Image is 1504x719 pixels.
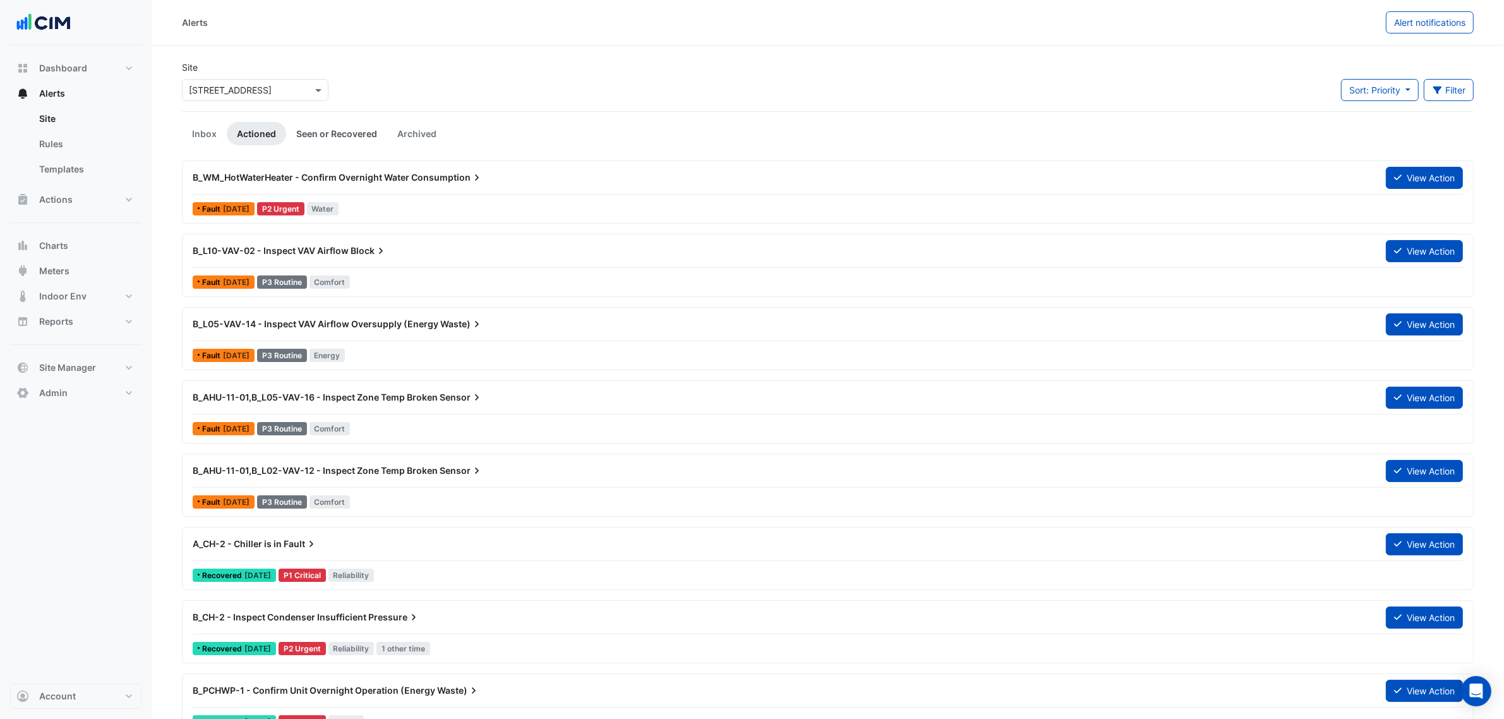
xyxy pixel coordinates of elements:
div: Open Intercom Messenger [1461,676,1491,706]
span: Reliability [328,569,375,582]
a: Seen or Recovered [286,122,387,145]
a: Actioned [227,122,286,145]
button: Indoor Env [10,284,141,309]
div: P3 Routine [257,349,307,362]
a: Rules [29,131,141,157]
div: P3 Routine [257,495,307,509]
span: Meters [39,265,69,277]
span: Wed 18-Oct-2023 09:30 AEDT [223,497,250,507]
app-icon: Dashboard [16,62,29,75]
span: Sensor [440,391,483,404]
button: Alert notifications [1386,11,1474,33]
span: Charts [39,239,68,252]
div: P2 Urgent [257,202,304,215]
span: Fault [202,279,223,286]
span: Fault [284,538,318,550]
label: Site [182,61,198,74]
a: Inbox [182,122,227,145]
app-icon: Site Manager [16,361,29,374]
span: Recovered [202,572,244,579]
button: View Action [1386,533,1463,555]
app-icon: Meters [16,265,29,277]
button: Charts [10,233,141,258]
span: Block [351,245,387,257]
app-icon: Charts [16,239,29,252]
span: Site Manager [39,361,96,374]
span: Recovered [202,645,244,653]
button: Sort: Priority [1341,79,1419,101]
span: Tue 10-Sep-2024 09:15 AEST [223,351,250,360]
span: Fault [202,205,223,213]
span: B_PCHWP-1 - Confirm Unit Overnight Operation (Energy [193,685,435,696]
app-icon: Indoor Env [16,290,29,303]
button: View Action [1386,607,1463,629]
span: Waste) [440,318,483,330]
span: Fault [202,352,223,359]
span: B_CH-2 - Inspect Condenser Insufficient [193,612,366,622]
span: Dashboard [39,62,87,75]
span: Admin [39,387,68,399]
span: Comfort [310,495,351,509]
div: Alerts [182,16,208,29]
span: Sort: Priority [1349,85,1400,95]
button: View Action [1386,460,1463,482]
app-icon: Actions [16,193,29,206]
span: Alert notifications [1394,17,1465,28]
button: View Action [1386,167,1463,189]
app-icon: Reports [16,315,29,328]
a: Archived [387,122,447,145]
span: 1 other time [376,642,430,655]
div: P1 Critical [279,569,326,582]
div: P2 Urgent [279,642,326,655]
div: Alerts [10,106,141,187]
span: Comfort [310,422,351,435]
a: Site [29,106,141,131]
button: Actions [10,187,141,212]
button: Reports [10,309,141,334]
button: View Action [1386,680,1463,702]
span: Fault [202,498,223,506]
span: Water [307,202,339,215]
span: Sensor [440,464,483,477]
button: Meters [10,258,141,284]
button: View Action [1386,240,1463,262]
div: P3 Routine [257,275,307,289]
button: View Action [1386,387,1463,409]
button: Admin [10,380,141,406]
button: Filter [1424,79,1474,101]
span: B_AHU-11-01,B_L02-VAV-12 - Inspect Zone Temp Broken [193,465,438,476]
span: Reports [39,315,73,328]
span: Tue 18-Mar-2025 11:15 AEDT [244,571,271,580]
button: Dashboard [10,56,141,81]
a: Templates [29,157,141,182]
span: Comfort [310,275,351,289]
span: Energy [310,349,346,362]
img: Company Logo [15,10,72,35]
span: Fault [202,425,223,433]
span: Reliability [328,642,375,655]
span: Mon 22-Jan-2024 09:15 AEDT [223,424,250,433]
button: Site Manager [10,355,141,380]
app-icon: Alerts [16,87,29,100]
span: Account [39,690,76,703]
span: B_WM_HotWaterHeater - Confirm Overnight Water [193,172,409,183]
span: Actions [39,193,73,206]
span: B_L05-VAV-14 - Inspect VAV Airflow Oversupply (Energy [193,318,438,329]
span: Pressure [368,611,420,624]
app-icon: Admin [16,387,29,399]
span: A_CH-2 - Chiller is in [193,538,282,549]
button: View Action [1386,313,1463,335]
button: Account [10,684,141,709]
span: Alerts [39,87,65,100]
span: B_L10-VAV-02 - Inspect VAV Airflow [193,245,349,256]
div: P3 Routine [257,422,307,435]
span: Wed 01-Feb-2023 21:00 AEDT [223,204,250,214]
button: Alerts [10,81,141,106]
span: Waste) [437,684,480,697]
span: Consumption [411,171,483,184]
span: B_AHU-11-01,B_L05-VAV-16 - Inspect Zone Temp Broken [193,392,438,402]
span: Fri 01-Nov-2024 09:00 AEDT [223,277,250,287]
span: Wed 14-May-2025 17:00 AEST [244,644,271,653]
span: Indoor Env [39,290,87,303]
